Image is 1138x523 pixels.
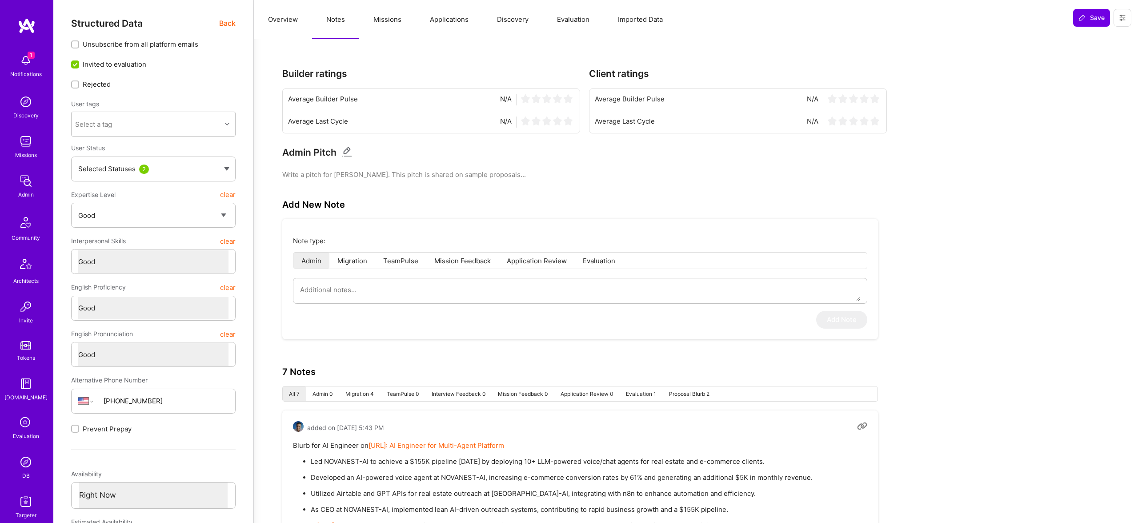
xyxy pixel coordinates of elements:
pre: Write a pitch for [PERSON_NAME]. This pitch is shared on sample proposals... [282,170,887,179]
div: Notifications [10,69,42,79]
img: Invite [17,298,35,316]
img: star [564,94,573,103]
div: Targeter [16,511,36,520]
div: [DOMAIN_NAME] [4,393,48,402]
span: Average Builder Pulse [288,94,358,105]
li: Admin 0 [306,386,339,401]
span: User Status [71,144,105,152]
label: User tags [71,100,99,108]
button: clear [220,279,236,295]
img: star [860,117,869,125]
img: star [564,117,573,125]
h3: 7 Notes [282,366,316,377]
i: Copy link [857,421,867,431]
span: Back [219,18,236,29]
li: Application Review [499,253,575,269]
button: Add Note [816,311,867,329]
span: Average Last Cycle [288,117,348,128]
div: Discovery [13,111,39,120]
img: star [553,94,562,103]
div: Missions [15,150,37,160]
span: Alternative Phone Number [71,376,148,384]
button: Save [1073,9,1110,27]
p: As CEO at NOVANEST-AI, implemented lean AI-driven outreach systems, contributing to rapid busines... [311,505,867,514]
div: Architects [13,276,39,286]
span: Interpersonal Skills [71,233,126,249]
img: star [838,117,847,125]
li: Migration 4 [339,386,381,401]
li: Evaluation [575,253,623,269]
img: star [521,94,530,103]
img: star [849,117,858,125]
img: admin teamwork [17,172,35,190]
div: Select a tag [75,120,112,129]
button: clear [220,187,236,203]
div: DB [22,471,30,480]
li: TeamPulse 0 [380,386,425,401]
p: Note type: [293,236,867,245]
img: star [870,94,879,103]
p: Utilized Airtable and GPT APIs for real estate outreach at [GEOGRAPHIC_DATA]-AI, integrating with... [311,489,867,498]
img: star [870,117,879,125]
img: teamwork [17,133,35,150]
li: Application Review 0 [554,386,620,401]
span: added on [DATE] 5:43 PM [307,423,384,432]
li: Mission Feedback 0 [492,386,554,401]
img: star [542,94,551,103]
p: Led NOVANEST-AI to achieve a $155K pipeline [DATE] by deploying 10+ LLM-powered voice/chat agents... [311,457,867,466]
img: Admin Search [17,453,35,471]
img: star [532,94,541,103]
span: Save [1078,13,1105,22]
img: star [838,94,847,103]
span: Invited to evaluation [83,60,146,69]
div: 2 [139,165,149,174]
img: star [521,117,530,125]
div: Admin [18,190,34,199]
h3: Add New Note [282,199,345,210]
li: Admin [293,253,329,269]
span: English Proficiency [71,279,126,295]
span: N/A [807,117,818,128]
img: guide book [17,375,35,393]
span: Selected Statuses [78,165,136,173]
a: User Avatar [293,421,304,434]
i: Edit [342,147,352,157]
span: N/A [500,117,512,128]
img: star [849,94,858,103]
img: star [828,117,837,125]
img: star [553,117,562,125]
li: Evaluation 1 [619,386,662,401]
li: All 7 [283,386,306,401]
div: Community [12,233,40,242]
span: 1 [28,52,35,59]
img: caret [224,167,229,171]
img: discovery [17,93,35,111]
li: TeamPulse [375,253,426,269]
span: Rejected [83,80,111,89]
li: Proposal Blurb 2 [662,386,716,401]
img: tokens [20,341,31,350]
img: star [532,117,541,125]
button: clear [220,326,236,342]
li: Mission Feedback [426,253,499,269]
button: clear [220,233,236,249]
h3: Admin Pitch [282,147,337,158]
span: Average Builder Pulse [595,94,665,105]
span: Unsubscribe from all platform emails [83,40,198,49]
img: star [860,94,869,103]
p: Developed an AI-powered voice agent at NOVANEST-AI, increasing e-commerce conversion rates by 61%... [311,473,867,482]
span: N/A [807,94,818,105]
img: Skill Targeter [17,493,35,511]
div: Evaluation [13,431,39,441]
span: Prevent Prepay [83,424,132,434]
input: +1 (000) 000-0000 [104,390,228,412]
i: icon SelectionTeam [17,414,34,431]
li: Interview Feedback 0 [425,386,492,401]
span: N/A [500,94,512,105]
img: User Avatar [293,421,304,432]
span: Average Last Cycle [595,117,655,128]
div: Invite [19,316,33,325]
h3: Client ratings [589,68,887,79]
h3: Builder ratings [282,68,580,79]
li: Migration [329,253,375,269]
